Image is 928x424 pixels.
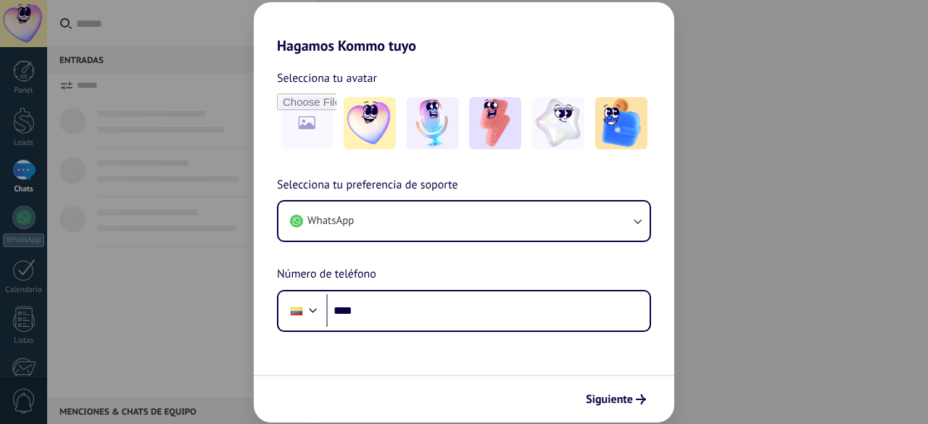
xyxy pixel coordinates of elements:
img: -4.jpeg [532,97,584,149]
button: Siguiente [579,387,652,412]
span: Selecciona tu avatar [277,69,377,88]
img: -3.jpeg [469,97,521,149]
span: Selecciona tu preferencia de soporte [277,176,458,195]
button: WhatsApp [278,201,650,241]
span: Siguiente [586,394,633,404]
span: Número de teléfono [277,265,376,284]
h2: Hagamos Kommo tuyo [254,2,674,54]
img: -2.jpeg [407,97,459,149]
div: Ecuador: + 593 [283,296,310,326]
span: WhatsApp [307,214,354,228]
img: -5.jpeg [595,97,647,149]
img: -1.jpeg [344,97,396,149]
